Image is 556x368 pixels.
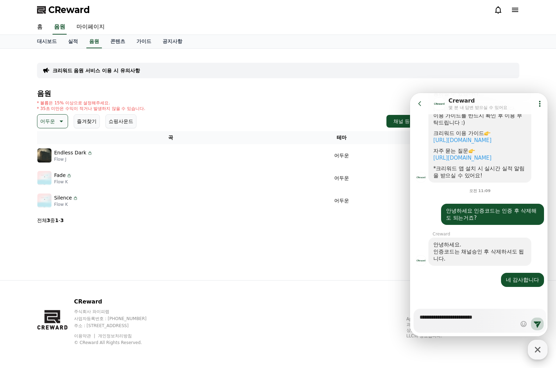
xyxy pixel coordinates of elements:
[74,340,160,345] p: © CReward All Rights Reserved.
[53,20,67,35] a: 음원
[305,189,379,212] td: 어두운
[54,172,66,179] p: Fade
[131,35,157,48] a: 가이드
[62,35,84,48] a: 실적
[40,116,55,126] p: 어두운
[379,189,476,212] td: 미스터리
[47,217,50,223] strong: 3
[37,217,64,224] p: 전체 중 -
[410,93,548,336] iframe: Channel chat
[379,131,476,144] th: 카테고리
[53,67,140,74] a: 크리워드 음원 서비스 이용 시 유의사항
[71,20,110,35] a: 마이페이지
[37,4,90,16] a: CReward
[54,202,78,207] p: Flow K
[74,323,160,329] p: 주소 : [STREET_ADDRESS]
[105,35,131,48] a: 콘텐츠
[37,106,146,111] p: * 35초 미만은 수익이 적거나 발생하지 않을 수 있습니다.
[60,217,64,223] strong: 3
[74,316,160,321] p: 사업자등록번호 : [PHONE_NUMBER]
[37,131,305,144] th: 곡
[407,316,519,339] p: App Store, iCloud, iCloud Drive 및 iTunes Store는 미국과 그 밖의 나라 및 지역에서 등록된 Apple Inc.의 서비스 상표입니다. Goo...
[54,194,72,202] p: Silence
[305,144,379,167] td: 어두운
[54,149,86,157] p: Endless Dark
[55,217,59,223] strong: 1
[37,194,51,208] img: music
[74,298,160,306] p: CReward
[305,167,379,189] td: 어두운
[105,114,136,128] button: 쇼핑사운드
[37,114,68,128] button: 어두운
[74,309,160,314] p: 주식회사 와이피랩
[37,148,51,162] img: music
[37,100,146,106] p: * 볼륨은 15% 이상으로 설정해주세요.
[74,333,96,338] a: 이용약관
[379,167,476,189] td: 미스터리
[54,179,72,185] p: Flow K
[305,131,379,144] th: 테마
[37,171,51,185] img: music
[54,157,93,162] p: Flow J
[379,144,476,167] td: 미스터리
[157,35,188,48] a: 공지사항
[86,35,102,48] a: 음원
[98,333,132,338] a: 개인정보처리방침
[31,20,48,35] a: 홈
[386,115,432,128] button: 채널 등록하기
[48,4,90,16] span: CReward
[37,90,519,97] h4: 음원
[74,114,100,128] button: 즐겨찾기
[31,35,62,48] a: 대시보드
